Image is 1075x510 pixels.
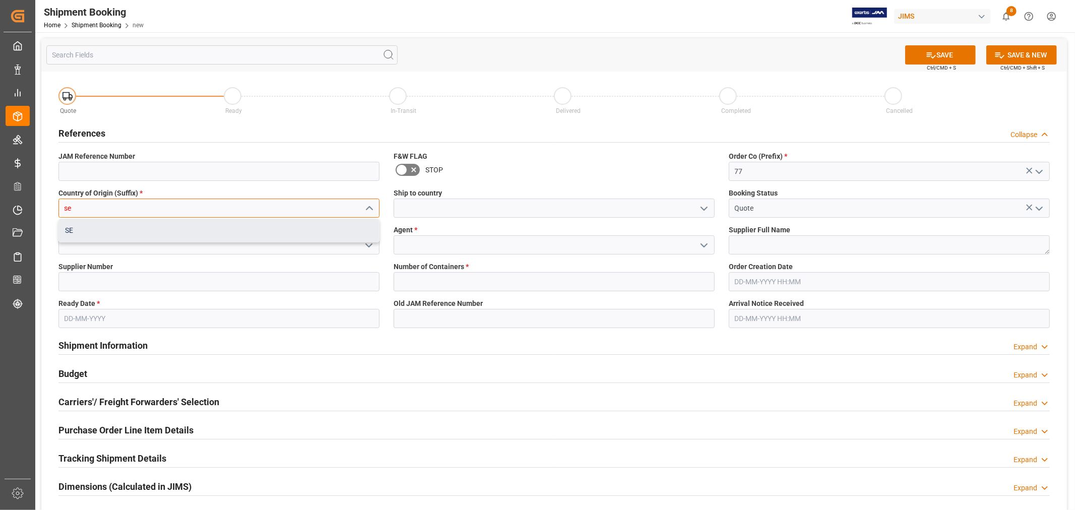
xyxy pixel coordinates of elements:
button: open menu [361,237,376,253]
span: Supplier Number [58,262,113,272]
span: Country of Origin (Suffix) [58,188,143,199]
a: Home [44,22,60,29]
span: Delivered [556,107,581,114]
button: close menu [361,201,376,216]
span: Completed [721,107,751,114]
span: Arrival Notice Received [729,298,804,309]
img: Exertis%20JAM%20-%20Email%20Logo.jpg_1722504956.jpg [852,8,887,25]
input: DD-MM-YYYY HH:MM [729,309,1050,328]
div: Expand [1014,426,1037,437]
span: Ctrl/CMD + S [927,64,956,72]
span: Ready Date [58,298,100,309]
span: Booking Status [729,188,778,199]
div: Expand [1014,398,1037,409]
div: Collapse [1010,130,1037,140]
span: Cancelled [887,107,913,114]
span: Agent [394,225,417,235]
span: Number of Containers [394,262,469,272]
span: JAM Reference Number [58,151,135,162]
button: open menu [696,201,711,216]
span: Ship to country [394,188,442,199]
input: Search Fields [46,45,398,65]
span: 8 [1006,6,1017,16]
button: Help Center [1018,5,1040,28]
h2: Carriers'/ Freight Forwarders' Selection [58,395,219,409]
span: Ctrl/CMD + Shift + S [1000,64,1045,72]
a: Shipment Booking [72,22,121,29]
div: JIMS [894,9,991,24]
div: Shipment Booking [44,5,144,20]
div: SE [59,219,379,242]
div: Expand [1014,455,1037,465]
h2: Purchase Order Line Item Details [58,423,194,437]
h2: Tracking Shipment Details [58,452,166,465]
button: SAVE & NEW [986,45,1057,65]
span: F&W FLAG [394,151,427,162]
button: SAVE [905,45,976,65]
button: open menu [1031,164,1046,179]
input: Type to search/select [58,199,380,218]
h2: Shipment Information [58,339,148,352]
span: Quote [60,107,77,114]
div: Expand [1014,483,1037,493]
span: Ready [225,107,242,114]
span: STOP [425,165,443,175]
button: open menu [1031,201,1046,216]
input: DD-MM-YYYY HH:MM [729,272,1050,291]
button: JIMS [894,7,995,26]
div: Expand [1014,370,1037,380]
input: DD-MM-YYYY [58,309,380,328]
h2: References [58,126,105,140]
span: Order Co (Prefix) [729,151,787,162]
button: show 8 new notifications [995,5,1018,28]
button: open menu [696,237,711,253]
span: Order Creation Date [729,262,793,272]
div: Expand [1014,342,1037,352]
span: Supplier Full Name [729,225,790,235]
h2: Budget [58,367,87,380]
h2: Dimensions (Calculated in JIMS) [58,480,192,493]
span: In-Transit [391,107,416,114]
span: Old JAM Reference Number [394,298,483,309]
